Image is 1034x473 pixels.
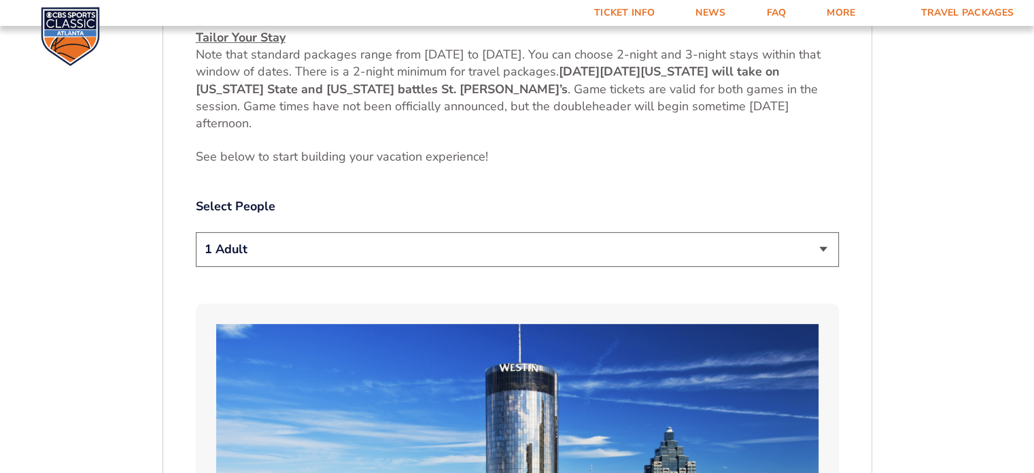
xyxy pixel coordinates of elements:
[196,46,821,80] span: Note that standard packages range from [DATE] to [DATE]. You can choose 2-night and 3-night stays...
[41,7,100,66] img: CBS Sports Classic
[196,198,839,215] label: Select People
[196,81,818,131] span: . Game tickets are valid for both games in the session. Game times have not been officially annou...
[196,63,780,97] strong: [US_STATE] will take on [US_STATE] State and [US_STATE] battles St. [PERSON_NAME]’s
[432,148,488,165] span: xperience!
[196,148,839,165] p: See below to start building your vacation e
[196,29,286,46] u: Tailor Your Stay
[559,63,640,80] strong: [DATE][DATE]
